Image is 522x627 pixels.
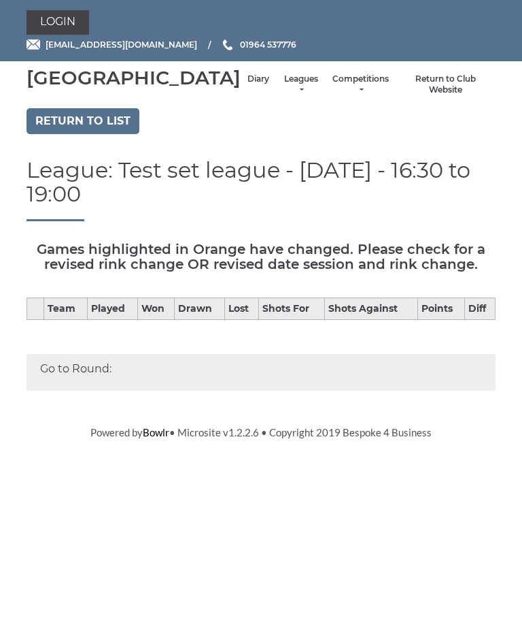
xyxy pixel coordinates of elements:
a: Competitions [332,74,389,96]
th: Shots For [258,298,324,320]
span: 01964 537776 [240,39,296,50]
h1: League: Test set league - [DATE] - 16:30 to 19:00 [27,158,495,221]
th: Played [87,298,137,320]
th: Team [44,298,87,320]
th: Points [417,298,464,320]
h5: Games highlighted in Orange have changed. Please check for a revised rink change OR revised date ... [27,242,495,272]
div: Go to Round: [27,354,495,391]
a: Return to list [27,108,139,134]
th: Lost [225,298,259,320]
th: Shots Against [324,298,417,320]
th: Drawn [175,298,225,320]
img: Email [27,39,40,50]
a: Login [27,10,89,35]
span: Powered by • Microsite v1.2.2.6 • Copyright 2019 Bespoke 4 Business [90,426,432,438]
a: Return to Club Website [402,74,489,96]
a: Leagues [283,74,319,96]
div: [GEOGRAPHIC_DATA] [27,67,241,89]
a: Phone us 01964 537776 [221,38,296,51]
img: Phone us [223,39,232,50]
th: Won [137,298,175,320]
span: [EMAIL_ADDRESS][DOMAIN_NAME] [46,39,197,50]
a: Email [EMAIL_ADDRESS][DOMAIN_NAME] [27,38,197,51]
th: Diff [465,298,495,320]
a: Bowlr [143,426,169,438]
a: Diary [247,74,269,85]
